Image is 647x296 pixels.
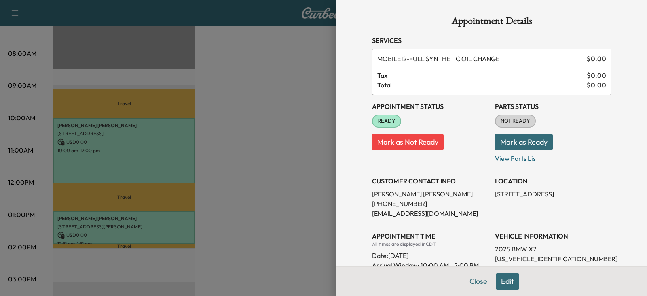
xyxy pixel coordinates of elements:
[372,209,488,218] p: [EMAIL_ADDRESS][DOMAIN_NAME]
[372,16,611,29] h1: Appointment Details
[377,80,587,90] span: Total
[495,176,611,186] h3: LOCATION
[377,70,587,80] span: Tax
[372,231,488,241] h3: APPOINTMENT TIME
[373,117,400,125] span: READY
[496,117,535,125] span: NOT READY
[372,199,488,209] p: [PHONE_NUMBER]
[372,241,488,247] div: All times are displayed in CDT
[421,260,479,270] span: 10:00 AM - 2:00 PM
[587,54,606,64] span: $ 0.00
[372,176,488,186] h3: CUSTOMER CONTACT INFO
[495,102,611,111] h3: Parts Status
[495,134,553,150] button: Mark as Ready
[587,70,606,80] span: $ 0.00
[495,189,611,199] p: [STREET_ADDRESS]
[372,260,488,270] p: Arrival Window:
[464,273,493,290] button: Close
[587,80,606,90] span: $ 0.00
[495,264,611,273] p: Odometer In: N/A
[372,36,611,45] h3: Services
[495,150,611,163] p: View Parts List
[495,231,611,241] h3: VEHICLE INFORMATION
[372,102,488,111] h3: Appointment Status
[372,247,488,260] div: Date: [DATE]
[495,254,611,264] p: [US_VEHICLE_IDENTIFICATION_NUMBER]
[496,273,519,290] button: Edit
[495,244,611,254] p: 2025 BMW X7
[377,54,584,64] span: FULL SYNTHETIC OIL CHANGE
[372,189,488,199] p: [PERSON_NAME] [PERSON_NAME]
[372,134,444,150] button: Mark as Not Ready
